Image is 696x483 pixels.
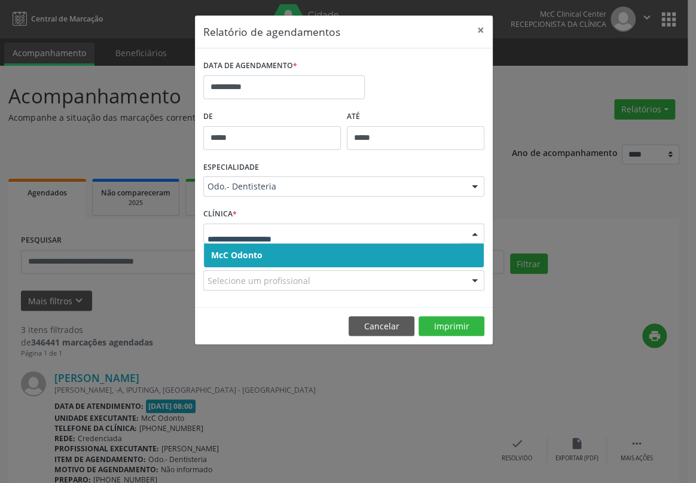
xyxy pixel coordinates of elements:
[203,57,297,75] label: DATA DE AGENDAMENTO
[211,249,262,261] span: McC Odonto
[349,316,414,337] button: Cancelar
[203,24,340,39] h5: Relatório de agendamentos
[203,205,237,224] label: CLÍNICA
[207,181,460,192] span: Odo.- Dentisteria
[347,108,484,126] label: ATÉ
[203,158,259,177] label: ESPECIALIDADE
[469,16,493,45] button: Close
[207,274,310,287] span: Selecione um profissional
[203,108,341,126] label: De
[419,316,484,337] button: Imprimir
